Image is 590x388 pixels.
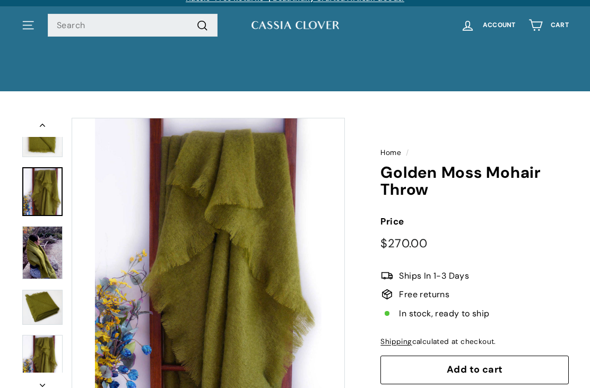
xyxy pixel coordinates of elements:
[21,118,64,137] button: Previous
[380,236,427,252] span: $270.00
[483,22,516,29] span: Account
[380,148,569,159] nav: breadcrumbs
[48,14,218,38] input: Search
[22,227,63,280] img: Golden Moss Mohair Throw
[551,22,569,29] span: Cart
[380,165,569,199] h1: Golden Moss Mohair Throw
[22,335,63,382] img: Golden Moss Mohair Throw
[522,10,575,41] a: Cart
[380,215,569,229] label: Price
[22,290,63,325] img: Golden Moss Mohair Throw
[22,119,63,158] img: Golden Moss Mohair Throw
[399,307,489,321] span: In stock, ready to ship
[454,10,522,41] a: Account
[380,356,569,385] button: Add to cart
[399,288,449,302] span: Free returns
[380,337,569,348] div: calculated at checkout.
[403,149,411,158] span: /
[22,168,63,216] a: Golden Moss Mohair Throw
[447,364,503,376] span: Add to cart
[380,149,401,158] a: Home
[380,338,412,347] a: Shipping
[399,270,469,283] span: Ships In 1-3 Days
